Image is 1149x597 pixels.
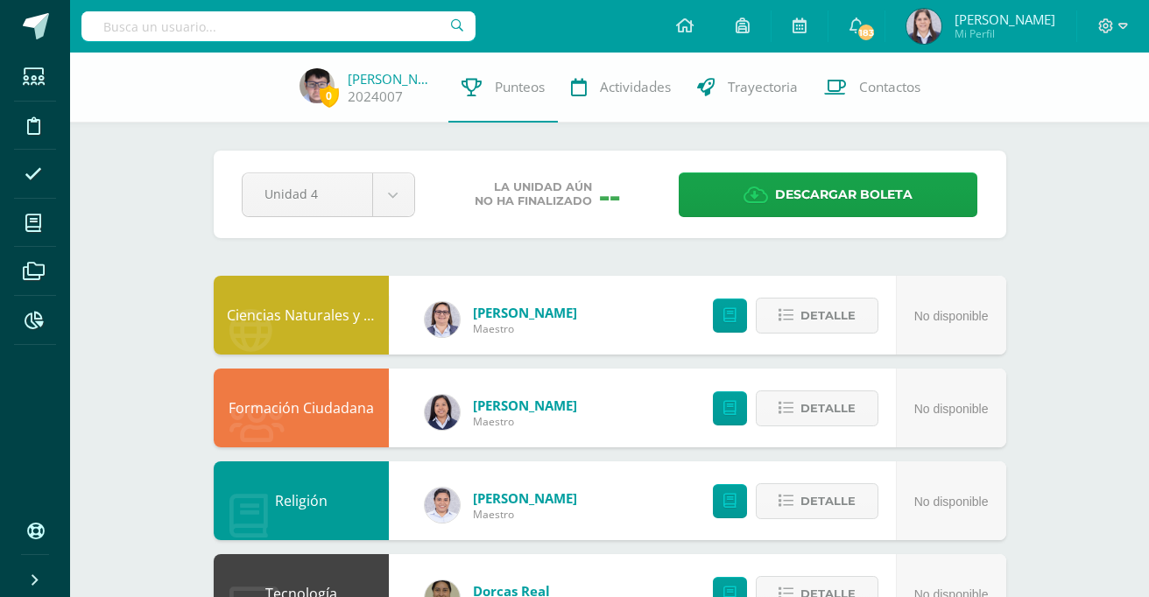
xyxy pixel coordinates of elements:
[473,397,577,414] a: [PERSON_NAME]
[679,172,977,217] a: Descargar boleta
[425,395,460,430] img: c069e8dcb1663cf5791e2ff02e57cd33.png
[425,302,460,337] img: 9965b537b5d2c2f990f2a6b21be499be.png
[320,85,339,107] span: 0
[348,70,435,88] a: [PERSON_NAME]
[227,306,435,325] a: Ciencias Naturales y Tecnología
[473,489,577,507] a: [PERSON_NAME]
[214,369,389,447] div: Formación Ciudadana
[756,390,878,426] button: Detalle
[229,398,374,418] a: Formación Ciudadana
[859,78,920,96] span: Contactos
[800,485,856,517] span: Detalle
[756,483,878,519] button: Detalle
[775,173,913,216] span: Descargar boleta
[600,78,671,96] span: Actividades
[264,173,350,214] span: Unidad 4
[473,321,577,336] span: Maestro
[425,488,460,523] img: b5fd47c4e191371057ef3ca694c907b3.png
[473,507,577,522] span: Maestro
[275,491,328,510] a: Religión
[684,53,811,123] a: Trayectoria
[914,495,989,509] span: No disponible
[448,53,558,123] a: Punteos
[558,53,684,123] a: Actividades
[243,173,414,216] a: Unidad 4
[475,180,592,208] span: La unidad aún no ha finalizado
[955,11,1055,28] span: [PERSON_NAME]
[856,23,876,42] span: 183
[495,78,545,96] span: Punteos
[955,26,1055,41] span: Mi Perfil
[728,78,798,96] span: Trayectoria
[214,461,389,540] div: Religión
[800,299,856,332] span: Detalle
[473,414,577,429] span: Maestro
[81,11,476,41] input: Busca un usuario...
[756,298,878,334] button: Detalle
[214,276,389,355] div: Ciencias Naturales y Tecnología
[914,309,989,323] span: No disponible
[300,68,335,103] img: cf54c022b5922c428f7dbc59d838d139.png
[914,402,989,416] span: No disponible
[811,53,934,123] a: Contactos
[599,172,620,217] div: --
[906,9,941,44] img: 59a2e47154a9b057ea0f02af7b8babcf.png
[348,88,403,106] a: 2024007
[800,392,856,425] span: Detalle
[473,304,577,321] a: [PERSON_NAME]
